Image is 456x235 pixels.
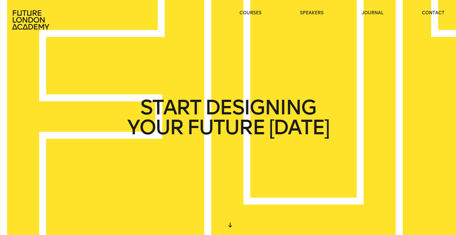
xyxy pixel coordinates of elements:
[269,118,329,137] span: [DATE]
[300,10,324,16] a: speakers
[140,98,201,118] span: START
[205,98,316,118] span: DESIGNING
[422,10,445,16] a: contact
[362,10,383,16] a: journal
[127,118,183,137] span: YOUR
[187,118,265,137] span: FUTURE
[239,10,262,16] a: courses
